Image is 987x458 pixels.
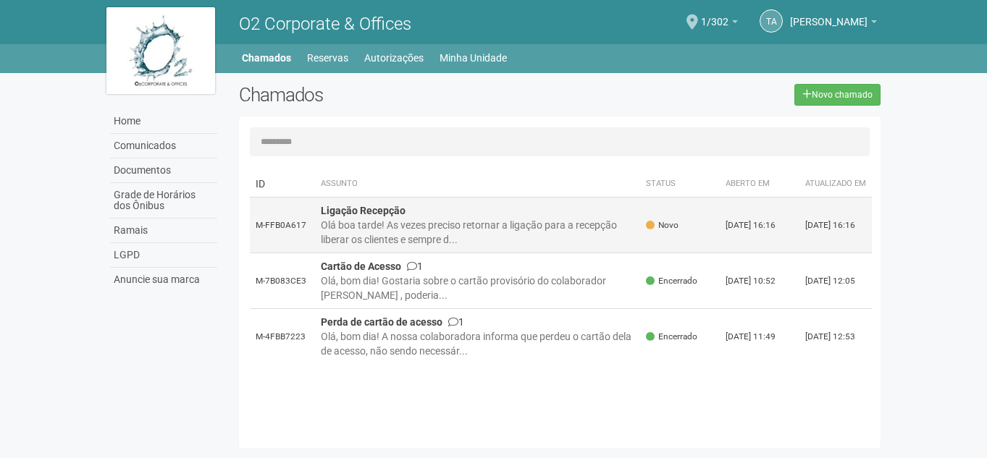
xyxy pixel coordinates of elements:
[239,84,494,106] h2: Chamados
[110,243,217,268] a: LGPD
[720,253,799,309] td: [DATE] 10:52
[106,7,215,94] img: logo.jpg
[720,309,799,365] td: [DATE] 11:49
[646,219,679,232] span: Novo
[250,171,315,198] td: ID
[250,309,315,365] td: M-4FBB7223
[321,205,406,216] strong: Ligação Recepção
[250,253,315,309] td: M-7B083CE3
[110,268,217,292] a: Anuncie sua marca
[646,275,697,287] span: Encerrado
[646,331,697,343] span: Encerrado
[110,134,217,158] a: Comunicados
[407,260,423,272] span: 1
[701,18,738,30] a: 1/302
[720,171,799,198] th: Aberto em
[440,48,507,68] a: Minha Unidade
[110,158,217,183] a: Documentos
[321,260,401,272] strong: Cartão de Acesso
[321,218,635,247] div: Olá boa tarde! As vezes preciso retornar a ligação para a recepção liberar os clientes e sempre d...
[315,171,641,198] th: Assunto
[701,2,728,27] span: 1/302
[799,253,872,309] td: [DATE] 12:05
[448,316,464,328] span: 1
[720,198,799,253] td: [DATE] 16:16
[110,109,217,134] a: Home
[799,198,872,253] td: [DATE] 16:16
[790,2,868,27] span: Thamiris Abdala
[239,14,411,34] span: O2 Corporate & Offices
[790,18,877,30] a: [PERSON_NAME]
[799,309,872,365] td: [DATE] 12:53
[321,316,442,328] strong: Perda de cartão de acesso
[110,219,217,243] a: Ramais
[640,171,720,198] th: Status
[242,48,291,68] a: Chamados
[321,329,635,358] div: Olá, bom dia! A nossa colaboradora informa que perdeu o cartão dela de acesso, não sendo necessár...
[364,48,424,68] a: Autorizações
[250,198,315,253] td: M-FFB0A617
[110,183,217,219] a: Grade de Horários dos Ônibus
[794,84,881,106] a: Novo chamado
[307,48,348,68] a: Reservas
[321,273,635,302] div: Olá, bom dia! Gostaria sobre o cartão provisório do colaborador [PERSON_NAME] , poderia...
[760,9,783,33] a: TA
[799,171,872,198] th: Atualizado em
